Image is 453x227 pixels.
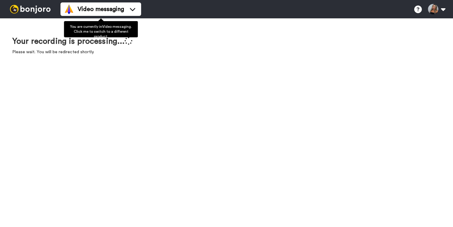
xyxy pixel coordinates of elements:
h1: Your recording is processing... [12,37,133,46]
span: You are currently in Video messaging . Click me to switch to a different product. [70,25,132,38]
p: Please wait. You will be redirected shortly. [12,49,133,55]
span: Video messaging [78,5,124,13]
img: bj-logo-header-white.svg [7,5,53,13]
img: vm-color.svg [64,4,74,14]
